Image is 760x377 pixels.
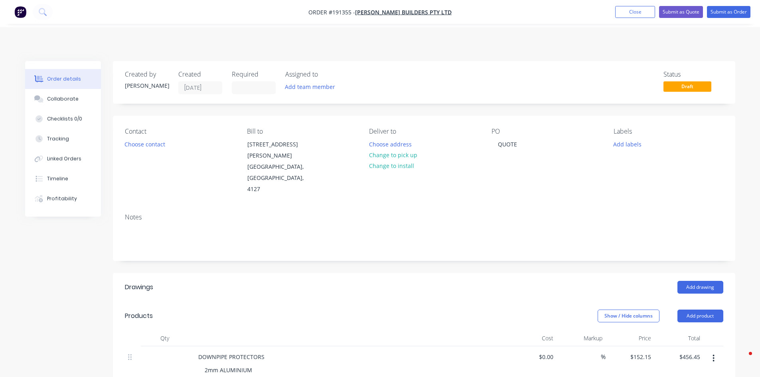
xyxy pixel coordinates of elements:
[247,128,356,135] div: Bill to
[25,169,101,189] button: Timeline
[25,189,101,209] button: Profitability
[47,155,81,162] div: Linked Orders
[125,282,153,292] div: Drawings
[601,352,606,361] span: %
[677,281,723,294] button: Add drawing
[285,71,365,78] div: Assigned to
[25,109,101,129] button: Checklists 0/0
[508,330,557,346] div: Cost
[120,138,169,149] button: Choose contact
[25,149,101,169] button: Linked Orders
[247,161,314,195] div: [GEOGRAPHIC_DATA], [GEOGRAPHIC_DATA], 4127
[178,71,222,78] div: Created
[241,138,320,195] div: [STREET_ADDRESS][PERSON_NAME][GEOGRAPHIC_DATA], [GEOGRAPHIC_DATA], 4127
[663,71,723,78] div: Status
[663,81,711,91] span: Draft
[141,330,189,346] div: Qty
[654,330,703,346] div: Total
[598,310,659,322] button: Show / Hide columns
[125,71,169,78] div: Created by
[47,135,69,142] div: Tracking
[47,195,77,202] div: Profitability
[47,175,68,182] div: Timeline
[232,71,276,78] div: Required
[614,128,723,135] div: Labels
[247,139,314,161] div: [STREET_ADDRESS][PERSON_NAME]
[125,213,723,221] div: Notes
[365,160,418,171] button: Change to install
[47,115,82,122] div: Checklists 0/0
[47,95,79,103] div: Collaborate
[125,311,153,321] div: Products
[365,150,421,160] button: Change to pick up
[365,138,416,149] button: Choose address
[25,129,101,149] button: Tracking
[609,138,646,149] button: Add labels
[280,81,339,92] button: Add team member
[733,350,752,369] iframe: Intercom live chat
[192,351,271,363] div: DOWNPIPE PROTECTORS
[677,310,723,322] button: Add product
[606,330,655,346] div: Price
[557,330,606,346] div: Markup
[492,138,523,150] div: QUOTE
[492,128,601,135] div: PO
[198,364,259,376] div: 2mm ALUMINIUM
[369,128,478,135] div: Deliver to
[25,89,101,109] button: Collaborate
[125,81,169,90] div: [PERSON_NAME]
[25,69,101,89] button: Order details
[125,128,234,135] div: Contact
[47,75,81,83] div: Order details
[285,81,340,92] button: Add team member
